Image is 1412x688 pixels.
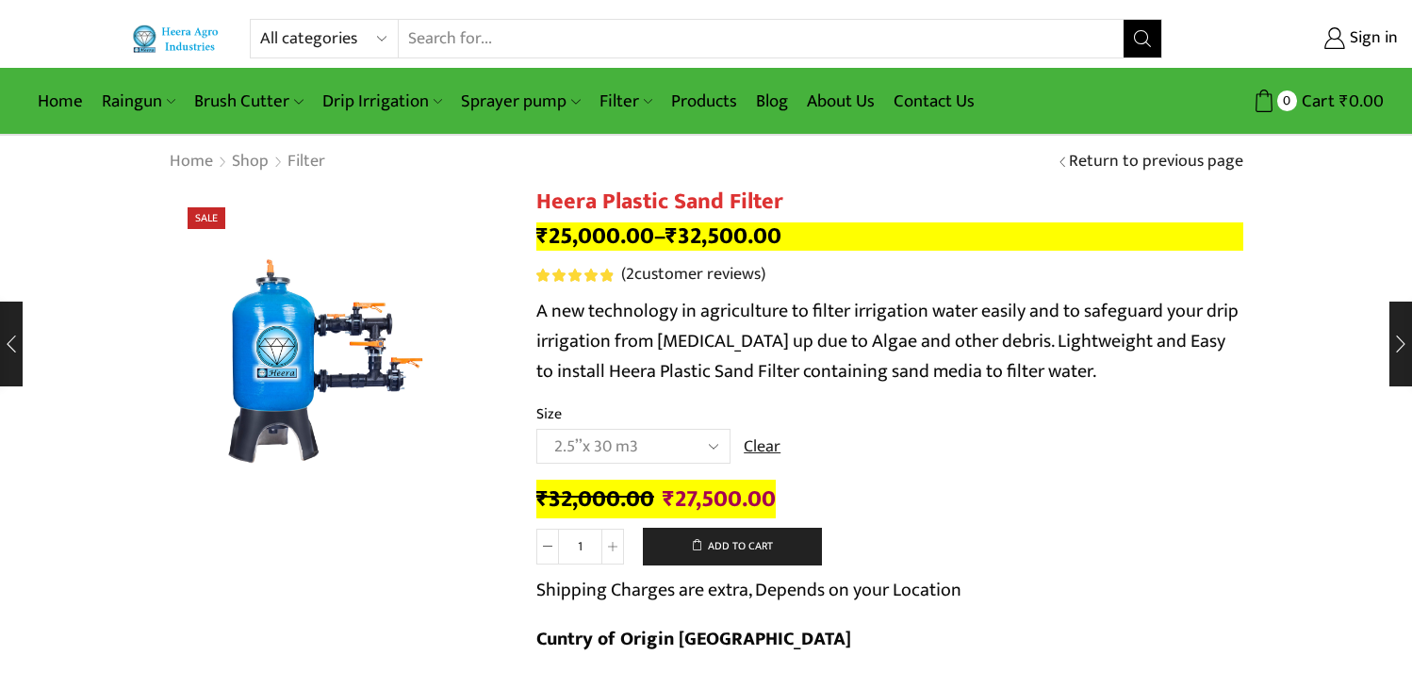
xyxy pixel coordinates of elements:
input: Search for... [399,20,1124,57]
a: Filter [590,79,662,123]
a: Sign in [1190,22,1398,56]
span: ₹ [536,480,549,518]
label: Size [536,403,562,425]
a: Sprayer pump [452,79,589,123]
span: Cart [1297,89,1335,114]
a: Contact Us [884,79,984,123]
a: Filter [287,150,326,174]
input: Product quantity [559,529,601,565]
bdi: 0.00 [1339,87,1384,116]
bdi: 32,500.00 [665,217,781,255]
span: 0 [1277,90,1297,110]
h1: Heera Plastic Sand Filter [536,188,1243,216]
span: ₹ [1339,87,1349,116]
span: 2 [626,260,634,288]
a: Shop [231,150,270,174]
p: Shipping Charges are extra, Depends on your Location [536,575,961,605]
span: Rated out of 5 based on customer ratings [536,269,613,282]
a: Return to previous page [1069,150,1243,174]
span: ₹ [665,217,678,255]
a: Products [662,79,747,123]
button: Search button [1124,20,1161,57]
a: Home [28,79,92,123]
a: Home [169,150,214,174]
span: Sale [188,207,225,229]
bdi: 32,000.00 [536,480,654,518]
p: A new technology in agriculture to filter irrigation water easily and to safeguard your drip irri... [536,296,1243,386]
a: Blog [747,79,797,123]
a: Clear options [744,435,780,460]
button: Add to cart [643,528,822,565]
b: Cuntry of Origin [GEOGRAPHIC_DATA] [536,623,851,655]
div: Rated 5.00 out of 5 [536,269,613,282]
a: Drip Irrigation [313,79,452,123]
a: About Us [797,79,884,123]
span: ₹ [536,217,549,255]
a: (2customer reviews) [621,263,765,287]
span: Sign in [1345,26,1398,51]
span: 2 [536,269,616,282]
span: ₹ [663,480,675,518]
a: Raingun [92,79,185,123]
p: – [536,222,1243,251]
bdi: 27,500.00 [663,480,776,518]
nav: Breadcrumb [169,150,326,174]
a: 0 Cart ₹0.00 [1181,84,1384,119]
bdi: 25,000.00 [536,217,654,255]
a: Brush Cutter [185,79,312,123]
